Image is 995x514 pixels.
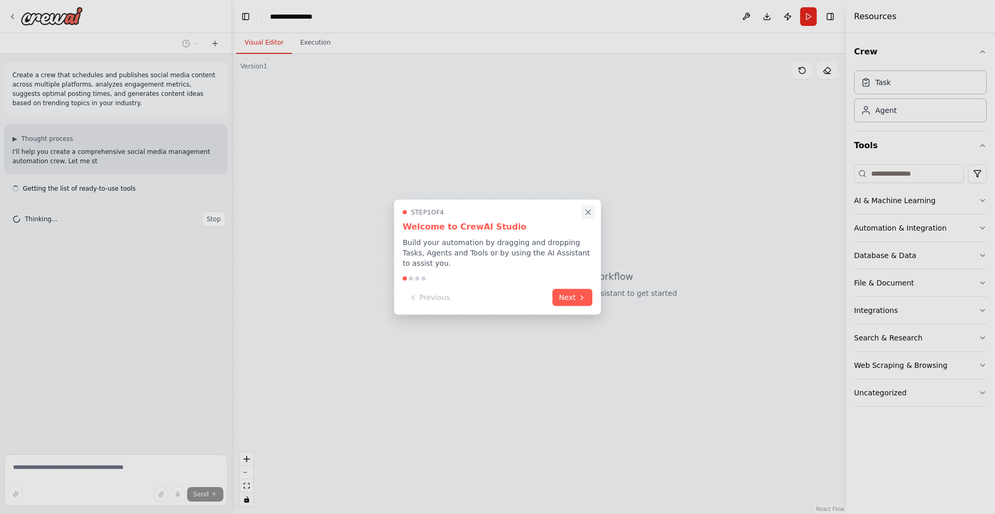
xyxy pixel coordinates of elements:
p: Build your automation by dragging and dropping Tasks, Agents and Tools or by using the AI Assista... [403,237,592,268]
h3: Welcome to CrewAI Studio [403,221,592,233]
button: Close walkthrough [581,205,595,219]
button: Next [552,289,592,306]
button: Previous [403,289,456,306]
span: Step 1 of 4 [411,208,444,217]
button: Hide left sidebar [238,9,253,24]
